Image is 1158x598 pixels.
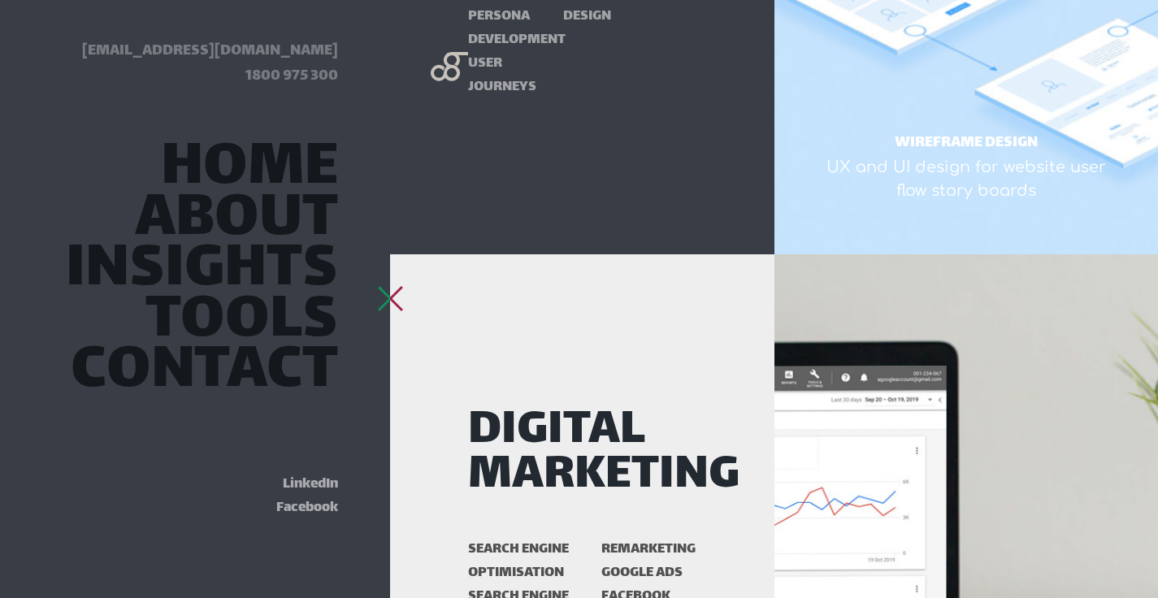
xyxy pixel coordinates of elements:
div: Wireframe Design [826,131,1107,156]
a: Home [161,148,338,192]
a: Facebook [276,496,338,520]
li: Remarketing [601,538,696,561]
a: Contact [71,351,338,395]
div: UX and UI design for website user flow story boards [826,156,1107,203]
a: [EMAIL_ADDRESS][DOMAIN_NAME] [82,38,338,64]
a: Insights [66,249,338,293]
a: About [135,199,338,243]
li: Persona Development [468,5,563,52]
li: Search Engine Optimisation [468,538,601,585]
img: Blackgate [431,52,468,174]
a: Tools [145,301,338,344]
li: Google Ads [601,561,696,585]
h2: Digital Marketing [468,410,696,499]
li: User Journeys [468,52,563,99]
a: LinkedIn [283,472,338,496]
a: 1800 975 300 [245,63,338,89]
